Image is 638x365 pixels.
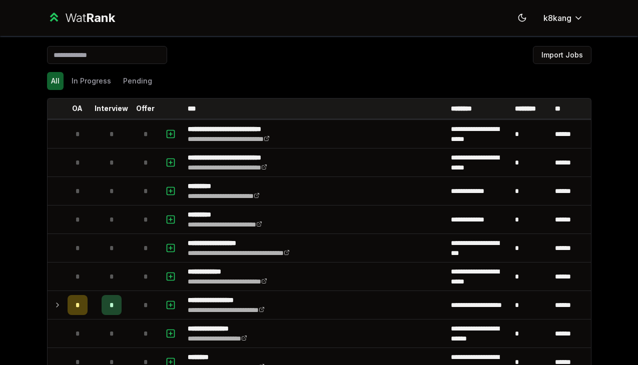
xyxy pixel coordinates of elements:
button: Pending [119,72,156,90]
p: OA [72,103,83,113]
span: Rank [86,10,115,25]
p: Offer [136,103,155,113]
button: All [47,72,64,90]
button: Import Jobs [533,46,591,64]
p: Interview [95,103,128,113]
div: Wat [65,10,115,26]
button: k8kang [535,9,591,27]
span: k8kang [543,12,571,24]
a: WatRank [47,10,116,26]
button: In Progress [68,72,115,90]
